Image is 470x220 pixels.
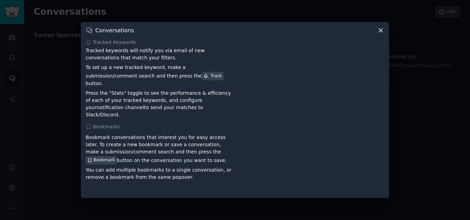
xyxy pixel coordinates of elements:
div: Track [203,73,222,79]
iframe: YouTube video player [237,47,384,109]
span: Bookmark [94,157,115,163]
a: notification channel [96,105,144,110]
p: Press the "Stats" toggle to see the performance & efficiency of each of your tracked keywords, an... [86,90,233,118]
p: You can add multiple bookmarks to a single conversation, or remove a bookmark from the same popover. [86,166,233,181]
h3: Conversations [95,27,134,34]
iframe: YouTube video player [237,131,384,193]
p: Bookmark conversations that interest you for easy access later. To create a new bookmark or save ... [86,134,233,164]
div: Bookmarks [86,123,384,130]
div: Tracked Keywords [86,39,384,46]
p: To set up a new tracked keyword, make a submission/comment search and then press the button. [86,64,233,87]
p: Tracked keywords will notify you via email of new conversations that match your filters. [86,47,233,61]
